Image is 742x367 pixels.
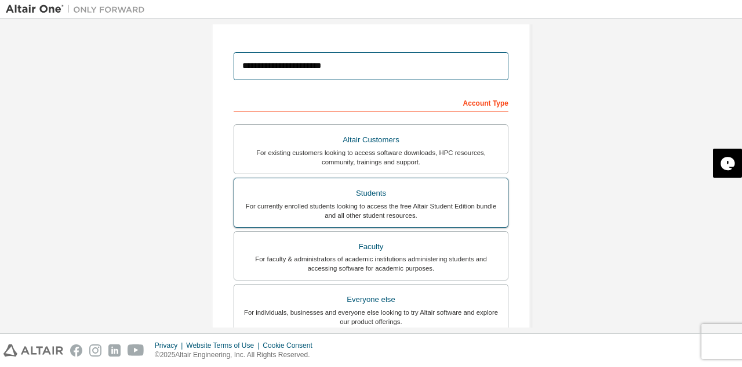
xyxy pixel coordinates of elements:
img: linkedin.svg [108,344,121,357]
p: © 2025 Altair Engineering, Inc. All Rights Reserved. [155,350,319,360]
img: instagram.svg [89,344,101,357]
div: Faculty [241,239,501,255]
div: Cookie Consent [263,341,319,350]
div: Account Type [234,93,508,111]
div: Website Terms of Use [186,341,263,350]
img: altair_logo.svg [3,344,63,357]
div: For individuals, businesses and everyone else looking to try Altair software and explore our prod... [241,308,501,326]
div: Everyone else [241,292,501,308]
img: facebook.svg [70,344,82,357]
img: Altair One [6,3,151,15]
div: Students [241,185,501,202]
img: youtube.svg [128,344,144,357]
div: Altair Customers [241,132,501,148]
div: For existing customers looking to access software downloads, HPC resources, community, trainings ... [241,148,501,167]
div: Privacy [155,341,186,350]
div: For faculty & administrators of academic institutions administering students and accessing softwa... [241,254,501,273]
div: For currently enrolled students looking to access the free Altair Student Edition bundle and all ... [241,202,501,220]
